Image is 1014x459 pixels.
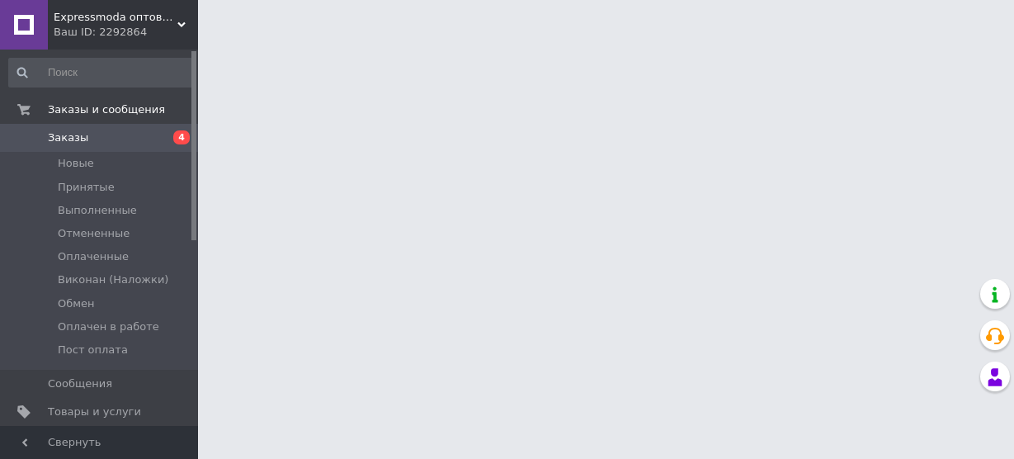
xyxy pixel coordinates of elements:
[173,130,190,144] span: 4
[58,272,168,287] span: Виконан (Наложки)
[58,343,128,357] span: Пост оплата
[48,376,112,391] span: Сообщения
[58,249,129,264] span: Оплаченные
[58,319,159,334] span: Оплачен в работе
[58,226,130,241] span: Отмененные
[58,156,94,171] span: Новые
[54,25,198,40] div: Ваш ID: 2292864
[48,102,165,117] span: Заказы и сообщения
[58,203,137,218] span: Выполненные
[54,10,177,25] span: Expressmoda оптово-розничный магазин одежды
[8,58,195,88] input: Поиск
[58,180,115,195] span: Принятые
[58,296,95,311] span: Обмен
[48,405,141,419] span: Товары и услуги
[48,130,88,145] span: Заказы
